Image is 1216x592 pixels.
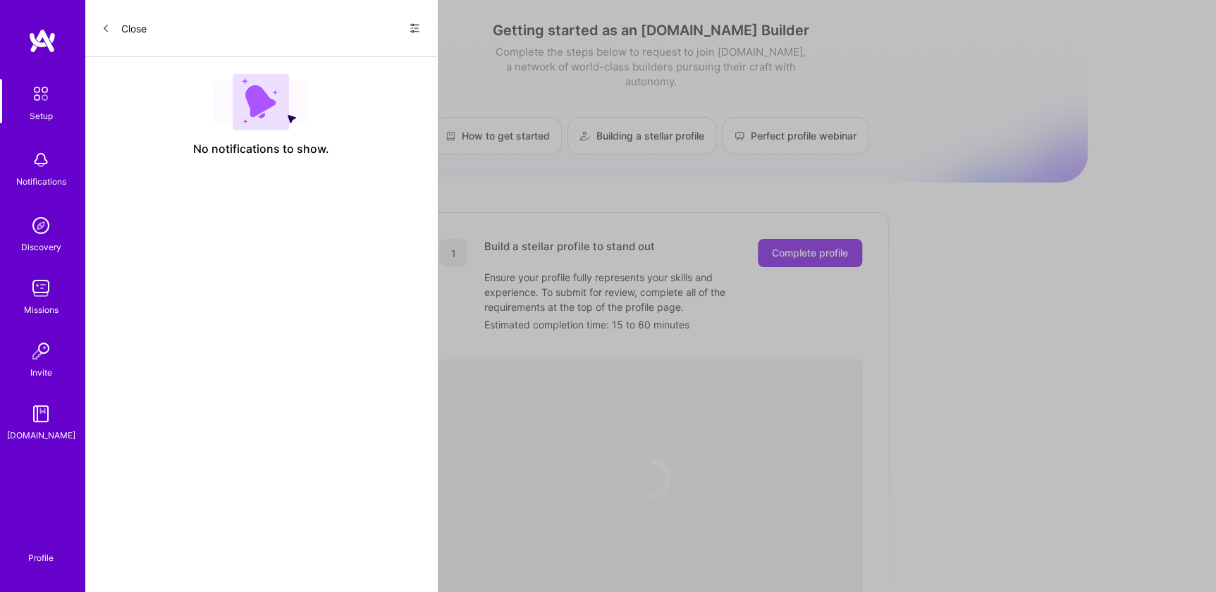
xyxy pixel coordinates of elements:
[24,302,59,317] div: Missions
[30,365,52,380] div: Invite
[193,142,329,156] span: No notifications to show.
[214,74,307,130] img: empty
[28,28,56,54] img: logo
[28,550,54,564] div: Profile
[27,274,55,302] img: teamwork
[23,536,59,564] a: Profile
[27,146,55,174] img: bell
[102,17,147,39] button: Close
[27,211,55,240] img: discovery
[7,428,75,443] div: [DOMAIN_NAME]
[16,174,66,189] div: Notifications
[27,400,55,428] img: guide book
[30,109,53,123] div: Setup
[21,240,61,254] div: Discovery
[27,337,55,365] img: Invite
[26,79,56,109] img: setup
